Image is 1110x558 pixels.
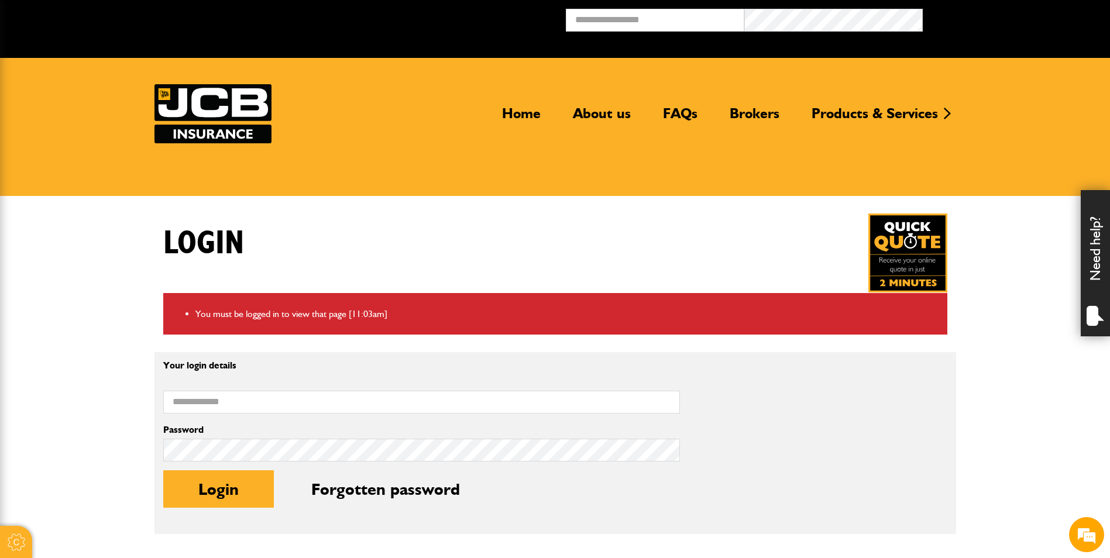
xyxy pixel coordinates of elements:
[1081,190,1110,336] div: Need help?
[195,306,939,322] li: You must be logged in to view that page [11:03am]
[868,213,947,292] img: Quick Quote
[564,105,640,132] a: About us
[154,84,272,143] a: JCB Insurance Services
[923,9,1101,27] button: Broker Login
[163,470,274,508] button: Login
[163,224,244,263] h1: Login
[654,105,706,132] a: FAQs
[803,105,947,132] a: Products & Services
[276,470,495,508] button: Forgotten password
[721,105,788,132] a: Brokers
[868,213,947,292] a: Get your insurance quote in just 2-minutes
[154,84,272,143] img: JCB Insurance Services logo
[163,425,680,435] label: Password
[163,361,680,370] p: Your login details
[493,105,549,132] a: Home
